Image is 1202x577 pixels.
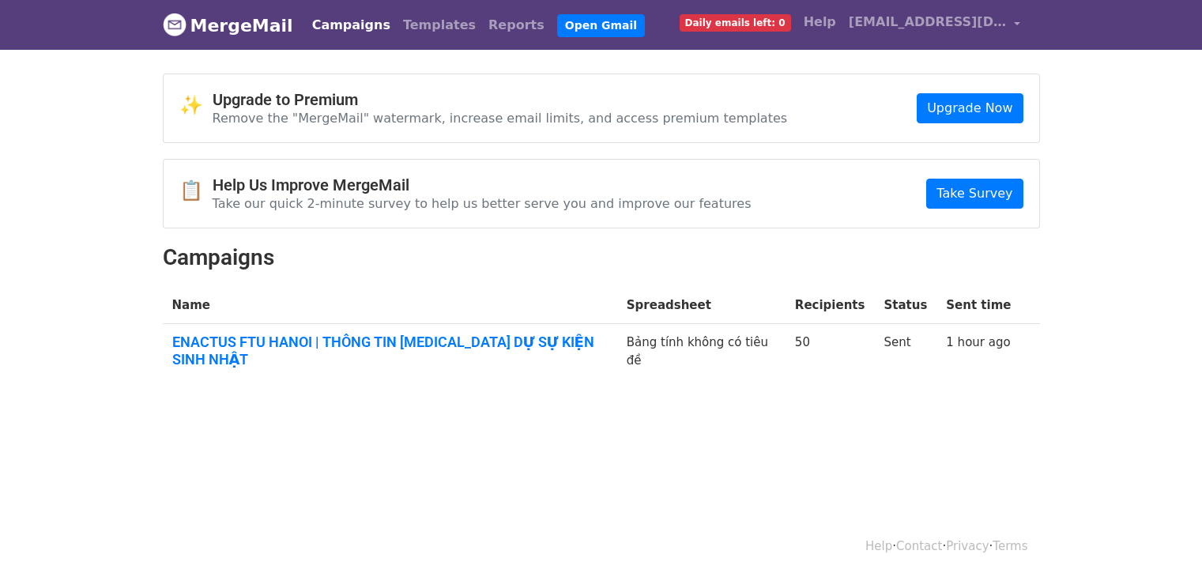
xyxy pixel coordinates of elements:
[786,324,875,384] td: 50
[172,334,608,368] a: ENACTUS FTU HANOI | THÔNG TIN [MEDICAL_DATA] DỰ SỰ KIỆN SINH NHẬT
[163,287,617,324] th: Name
[213,110,788,126] p: Remove the "MergeMail" watermark, increase email limits, and access premium templates
[213,175,752,194] h4: Help Us Improve MergeMail
[993,539,1027,553] a: Terms
[874,287,936,324] th: Status
[482,9,551,41] a: Reports
[306,9,397,41] a: Campaigns
[163,244,1040,271] h2: Campaigns
[946,335,1010,349] a: 1 hour ago
[213,90,788,109] h4: Upgrade to Premium
[797,6,842,38] a: Help
[896,539,942,553] a: Contact
[936,287,1020,324] th: Sent time
[842,6,1027,43] a: [EMAIL_ADDRESS][DOMAIN_NAME]
[179,179,213,202] span: 📋
[946,539,989,553] a: Privacy
[849,13,1007,32] span: [EMAIL_ADDRESS][DOMAIN_NAME]
[926,179,1023,209] a: Take Survey
[557,14,645,37] a: Open Gmail
[213,195,752,212] p: Take our quick 2-minute survey to help us better serve you and improve our features
[917,93,1023,123] a: Upgrade Now
[163,13,187,36] img: MergeMail logo
[786,287,875,324] th: Recipients
[179,94,213,117] span: ✨
[865,539,892,553] a: Help
[397,9,482,41] a: Templates
[680,14,791,32] span: Daily emails left: 0
[673,6,797,38] a: Daily emails left: 0
[617,287,786,324] th: Spreadsheet
[617,324,786,384] td: Bảng tính không có tiêu đề
[163,9,293,42] a: MergeMail
[874,324,936,384] td: Sent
